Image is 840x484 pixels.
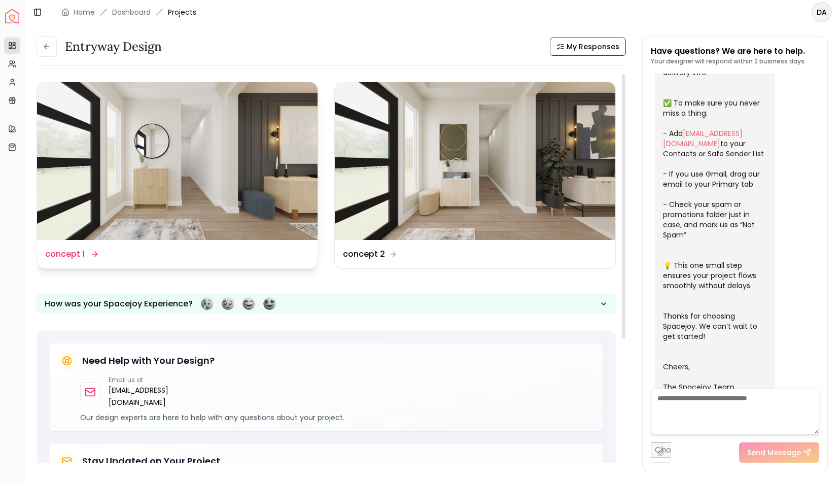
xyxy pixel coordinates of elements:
a: [EMAIL_ADDRESS][DOMAIN_NAME] [663,128,743,149]
img: concept 2 [335,82,615,240]
dd: concept 2 [343,248,385,260]
p: Have questions? We are here to help. [651,45,806,57]
dd: concept 1 [45,248,85,260]
a: concept 2concept 2 [334,82,616,269]
img: concept 1 [37,82,318,240]
img: Spacejoy Logo [5,9,19,23]
a: [EMAIL_ADDRESS][DOMAIN_NAME] [109,384,197,408]
span: My Responses [567,42,619,52]
p: Our design experts are here to help with any questions about your project. [80,412,594,423]
a: Home [74,7,95,17]
a: Spacejoy [5,9,19,23]
h5: Stay Updated on Your Project [82,454,220,468]
h3: entryway design [65,39,162,55]
a: Dashboard [112,7,151,17]
nav: breadcrumb [61,7,196,17]
span: DA [813,3,831,21]
p: Your designer will respond within 2 business days. [651,57,806,65]
p: How was your Spacejoy Experience? [45,298,193,310]
button: My Responses [550,38,626,56]
button: How was your Spacejoy Experience?Feeling terribleFeeling badFeeling goodFeeling awesome [37,293,616,314]
button: DA [812,2,832,22]
p: Email us at [109,376,197,384]
a: concept 1concept 1 [37,82,318,269]
h5: Need Help with Your Design? [82,354,215,368]
span: Projects [168,7,196,17]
